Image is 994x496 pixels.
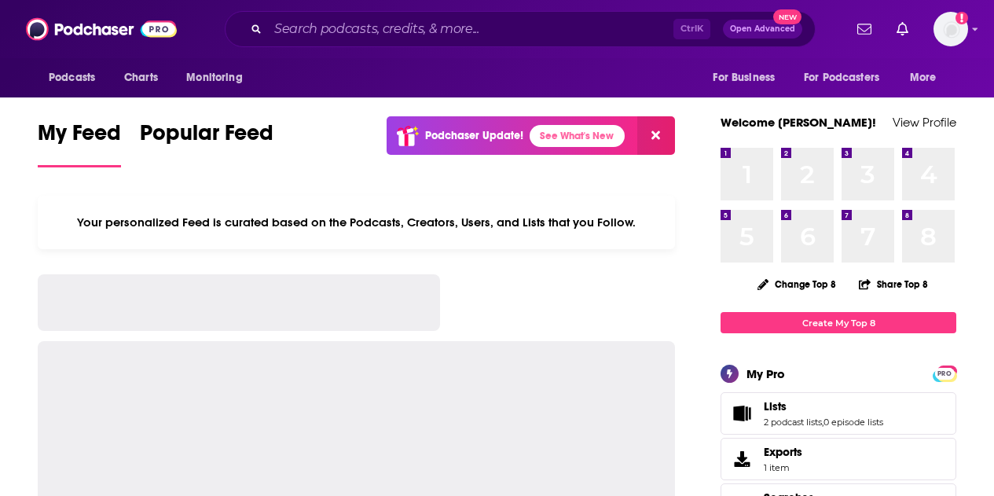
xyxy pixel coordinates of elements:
[933,12,968,46] span: Logged in as BrunswickDigital
[910,67,937,89] span: More
[890,16,915,42] a: Show notifications dropdown
[38,63,116,93] button: open menu
[140,119,273,156] span: Popular Feed
[794,63,902,93] button: open menu
[49,67,95,89] span: Podcasts
[955,12,968,24] svg: Add a profile image
[721,115,876,130] a: Welcome [PERSON_NAME]!
[186,67,242,89] span: Monitoring
[893,115,956,130] a: View Profile
[721,392,956,435] span: Lists
[702,63,794,93] button: open menu
[746,366,785,381] div: My Pro
[723,20,802,39] button: Open AdvancedNew
[225,11,816,47] div: Search podcasts, credits, & more...
[764,445,802,459] span: Exports
[38,119,121,156] span: My Feed
[38,196,675,249] div: Your personalized Feed is curated based on the Podcasts, Creators, Users, and Lists that you Follow.
[673,19,710,39] span: Ctrl K
[764,417,822,428] a: 2 podcast lists
[764,399,883,413] a: Lists
[822,417,823,428] span: ,
[730,25,795,33] span: Open Advanced
[764,399,787,413] span: Lists
[748,274,845,294] button: Change Top 8
[773,9,801,24] span: New
[933,12,968,46] button: Show profile menu
[804,67,879,89] span: For Podcasters
[38,119,121,167] a: My Feed
[935,367,954,379] a: PRO
[933,12,968,46] img: User Profile
[935,368,954,380] span: PRO
[726,402,757,424] a: Lists
[721,312,956,333] a: Create My Top 8
[140,119,273,167] a: Popular Feed
[858,269,929,299] button: Share Top 8
[425,129,523,142] p: Podchaser Update!
[175,63,262,93] button: open menu
[530,125,625,147] a: See What's New
[764,462,802,473] span: 1 item
[726,448,757,470] span: Exports
[713,67,775,89] span: For Business
[823,417,883,428] a: 0 episode lists
[114,63,167,93] a: Charts
[268,17,673,42] input: Search podcasts, credits, & more...
[851,16,878,42] a: Show notifications dropdown
[899,63,956,93] button: open menu
[26,14,177,44] img: Podchaser - Follow, Share and Rate Podcasts
[721,438,956,480] a: Exports
[124,67,158,89] span: Charts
